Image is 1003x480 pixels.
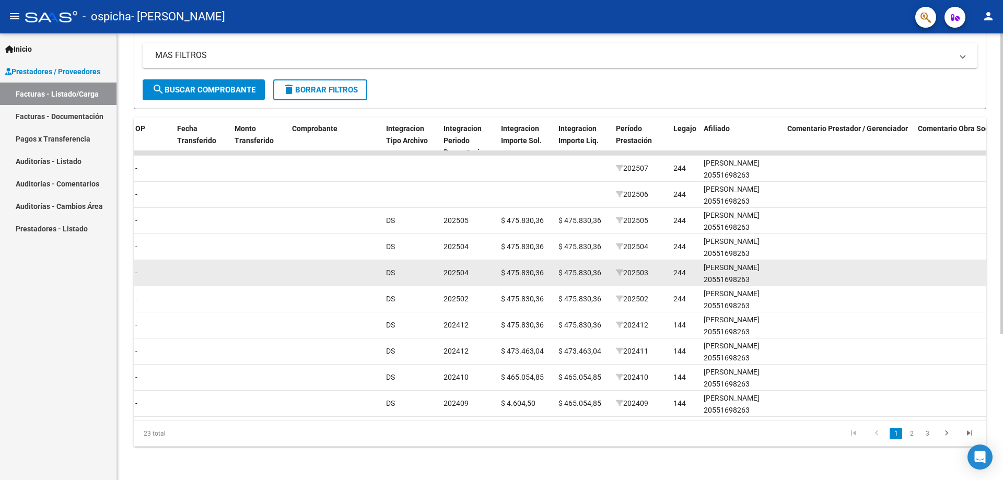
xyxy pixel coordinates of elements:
[5,43,32,55] span: Inicio
[135,164,137,172] span: -
[135,295,137,303] span: -
[386,295,395,303] span: DS
[673,162,686,174] div: 244
[444,268,469,277] span: 202504
[554,118,612,163] datatable-header-cell: Integracion Importe Liq.
[135,242,137,251] span: -
[558,242,601,251] span: $ 475.830,36
[616,399,648,407] span: 202409
[177,124,216,145] span: Fecha Transferido
[960,428,979,439] a: go to last page
[235,124,274,145] span: Monto Transferido
[444,373,469,381] span: 202410
[890,428,902,439] a: 1
[444,242,469,251] span: 202504
[704,183,779,207] div: [PERSON_NAME] 20551698263
[616,190,648,198] span: 202506
[918,124,997,133] span: Comentario Obra Social
[904,425,919,442] li: page 2
[83,5,131,28] span: - ospicha
[444,295,469,303] span: 202502
[283,85,358,95] span: Borrar Filtros
[8,10,21,22] mat-icon: menu
[444,124,488,157] span: Integracion Periodo Presentacion
[673,189,686,201] div: 244
[444,347,469,355] span: 202412
[616,373,648,381] span: 202410
[501,216,544,225] span: $ 475.830,36
[135,216,137,225] span: -
[386,373,395,381] span: DS
[558,216,601,225] span: $ 475.830,36
[439,118,497,163] datatable-header-cell: Integracion Periodo Presentacion
[135,347,137,355] span: -
[673,241,686,253] div: 244
[616,216,648,225] span: 202505
[131,5,225,28] span: - [PERSON_NAME]
[704,392,779,416] div: [PERSON_NAME] 20551698263
[501,347,544,355] span: $ 473.463,04
[616,268,648,277] span: 202503
[382,118,439,163] datatable-header-cell: Integracion Tipo Archivo
[273,79,367,100] button: Borrar Filtros
[135,321,137,329] span: -
[501,373,544,381] span: $ 465.054,85
[386,268,395,277] span: DS
[444,321,469,329] span: 202412
[288,118,382,163] datatable-header-cell: Comprobante
[135,190,137,198] span: -
[787,124,908,133] span: Comentario Prestador / Gerenciador
[612,118,669,163] datatable-header-cell: Período Prestación
[386,321,395,329] span: DS
[135,268,137,277] span: -
[558,124,599,145] span: Integracion Importe Liq.
[704,262,779,286] div: [PERSON_NAME] 20551698263
[558,347,601,355] span: $ 473.463,04
[558,321,601,329] span: $ 475.830,36
[867,428,887,439] a: go to previous page
[699,118,783,163] datatable-header-cell: Afiliado
[131,118,173,163] datatable-header-cell: OP
[155,50,952,61] mat-panel-title: MAS FILTROS
[135,399,137,407] span: -
[173,118,230,163] datatable-header-cell: Fecha Transferido
[616,164,648,172] span: 202507
[292,124,337,133] span: Comprobante
[704,366,779,390] div: [PERSON_NAME] 20551698263
[134,420,302,447] div: 23 total
[283,83,295,96] mat-icon: delete
[921,428,934,439] a: 3
[501,321,544,329] span: $ 475.830,36
[673,319,686,331] div: 144
[704,157,779,181] div: [PERSON_NAME] 20551698263
[444,399,469,407] span: 202409
[616,347,648,355] span: 202411
[704,236,779,260] div: [PERSON_NAME] 20551698263
[673,371,686,383] div: 144
[704,340,779,364] div: [PERSON_NAME] 20551698263
[673,293,686,305] div: 244
[386,216,395,225] span: DS
[704,124,730,133] span: Afiliado
[152,83,165,96] mat-icon: search
[558,295,601,303] span: $ 475.830,36
[386,124,428,145] span: Integracion Tipo Archivo
[386,347,395,355] span: DS
[673,345,686,357] div: 144
[558,373,601,381] span: $ 465.054,85
[5,66,100,77] span: Prestadores / Proveedores
[152,85,255,95] span: Buscar Comprobante
[704,314,779,338] div: [PERSON_NAME] 20551698263
[386,399,395,407] span: DS
[888,425,904,442] li: page 1
[135,124,145,133] span: OP
[501,124,542,145] span: Integracion Importe Sol.
[673,267,686,279] div: 244
[783,118,914,163] datatable-header-cell: Comentario Prestador / Gerenciador
[919,425,935,442] li: page 3
[673,124,696,133] span: Legajo
[444,216,469,225] span: 202505
[982,10,995,22] mat-icon: person
[558,268,601,277] span: $ 475.830,36
[501,268,544,277] span: $ 475.830,36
